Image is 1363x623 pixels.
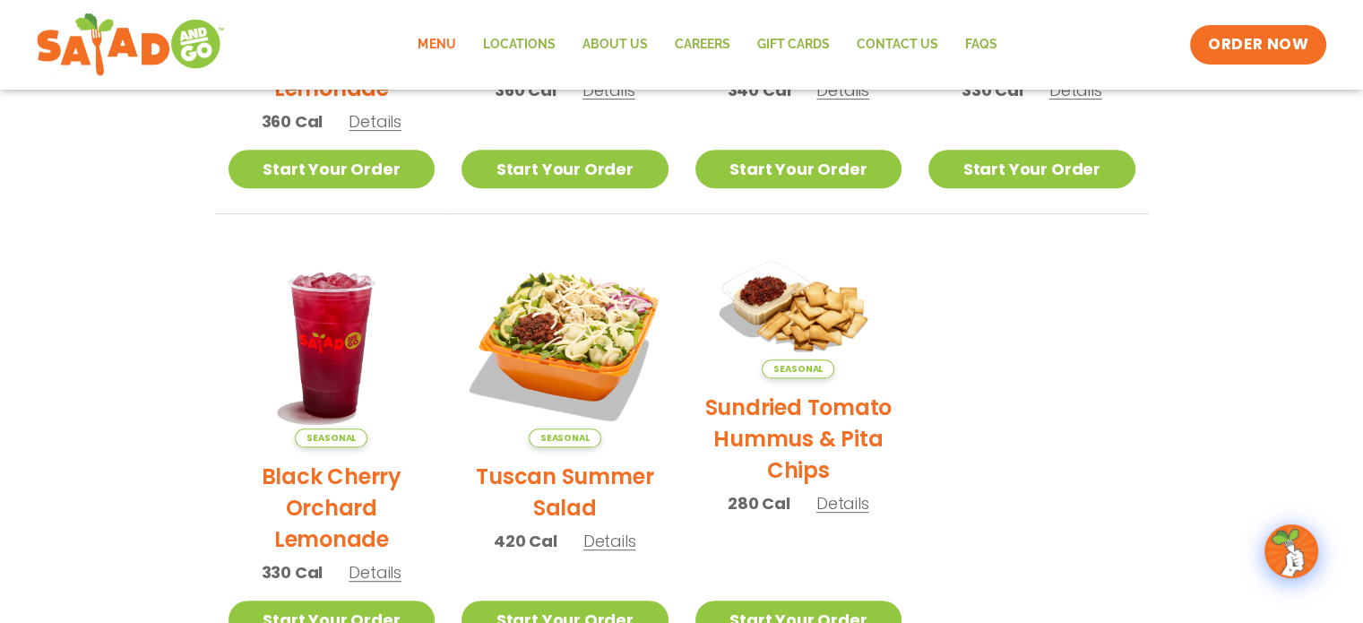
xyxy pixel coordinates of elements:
[695,392,902,486] h2: Sundried Tomato Hummus & Pita Chips
[404,24,1010,65] nav: Menu
[928,150,1135,188] a: Start Your Order
[842,24,951,65] a: Contact Us
[404,24,469,65] a: Menu
[583,530,636,552] span: Details
[1208,34,1308,56] span: ORDER NOW
[582,79,635,101] span: Details
[816,492,869,515] span: Details
[495,78,556,102] span: 360 Cal
[962,78,1023,102] span: 330 Cal
[529,428,601,447] span: Seasonal
[462,150,669,188] a: Start Your Order
[568,24,660,65] a: About Us
[469,24,568,65] a: Locations
[728,78,791,102] span: 340 Cal
[262,109,323,134] span: 360 Cal
[349,561,401,584] span: Details
[1266,526,1316,576] img: wpChatIcon
[762,359,834,378] span: Seasonal
[695,150,902,188] a: Start Your Order
[462,461,669,523] h2: Tuscan Summer Salad
[462,241,669,448] img: Product photo for Tuscan Summer Salad
[36,9,225,81] img: new-SAG-logo-768×292
[951,24,1010,65] a: FAQs
[295,428,367,447] span: Seasonal
[695,241,902,379] img: Product photo for Sundried Tomato Hummus & Pita Chips
[816,79,869,101] span: Details
[229,241,436,448] img: Product photo for Black Cherry Orchard Lemonade
[229,461,436,555] h2: Black Cherry Orchard Lemonade
[660,24,743,65] a: Careers
[262,560,323,584] span: 330 Cal
[728,491,790,515] span: 280 Cal
[349,110,401,133] span: Details
[229,150,436,188] a: Start Your Order
[494,529,557,553] span: 420 Cal
[1049,79,1102,101] span: Details
[743,24,842,65] a: GIFT CARDS
[1190,25,1326,65] a: ORDER NOW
